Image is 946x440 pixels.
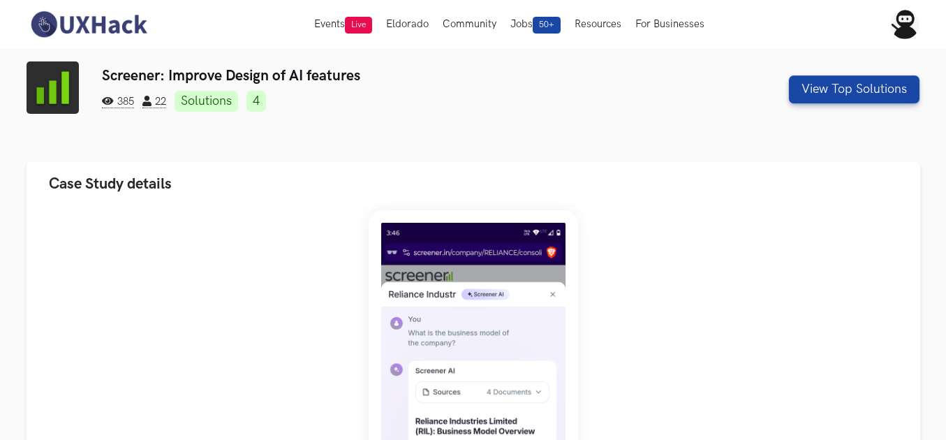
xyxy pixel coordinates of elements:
[246,91,266,112] a: 4
[27,61,79,114] img: Screener logo
[175,91,238,112] a: Solutions
[27,162,920,206] button: Case Study details
[102,96,134,108] span: 385
[345,17,372,34] span: Live
[142,96,166,108] span: 22
[890,10,919,39] img: Your profile pic
[102,67,693,85] h3: Screener: Improve Design of AI features
[27,10,151,39] img: UXHack-logo.png
[789,75,919,103] button: View Top Solutions
[533,17,561,34] span: 50+
[49,175,172,193] span: Case Study details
